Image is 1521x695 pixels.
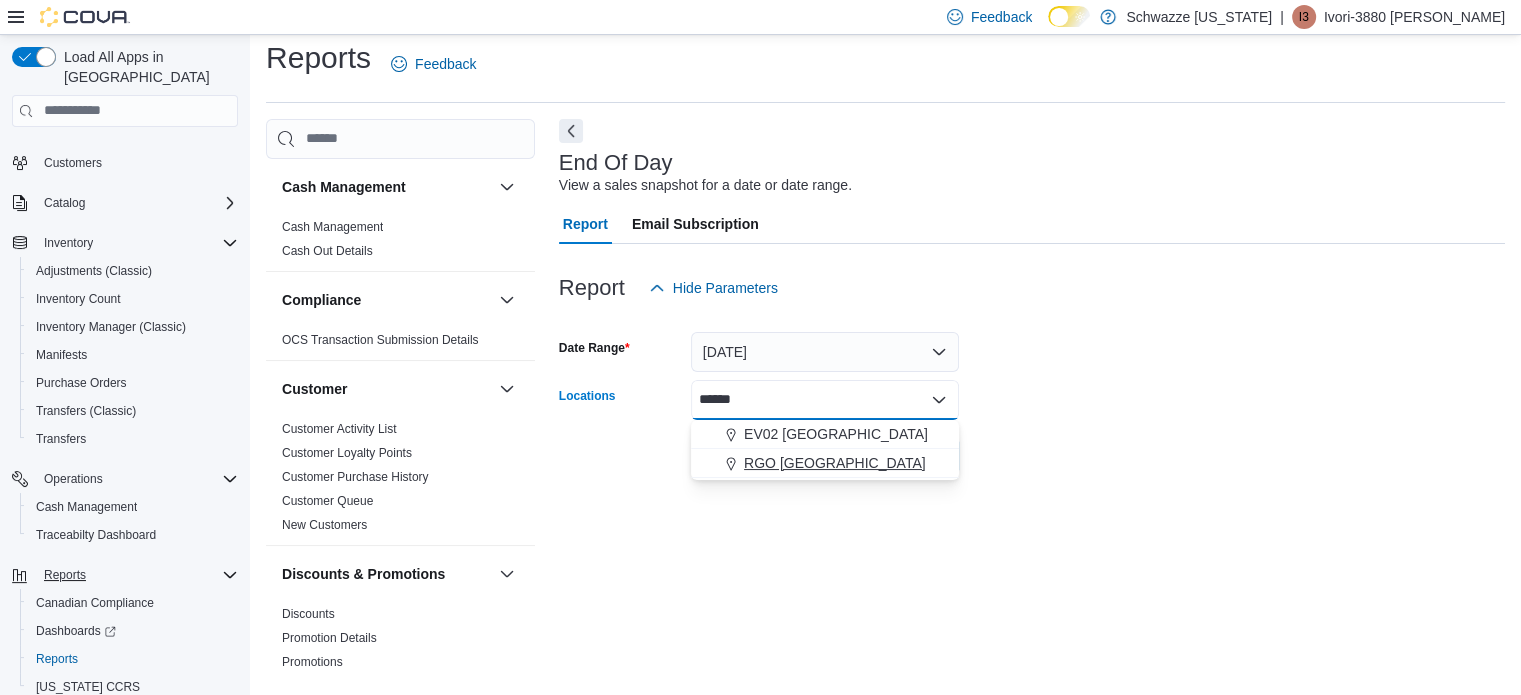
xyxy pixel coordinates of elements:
span: Inventory Count [28,287,238,311]
div: Customer [266,417,535,545]
button: Inventory Count [20,285,246,313]
span: Transfers [36,431,86,447]
a: Dashboards [28,619,124,643]
button: Reports [4,561,246,589]
span: Inventory Manager (Classic) [36,319,186,335]
button: Cash Management [495,175,519,199]
span: New Customers [282,517,367,533]
span: Customer Activity List [282,421,397,437]
span: Inventory Count [36,291,121,307]
span: Cash Management [28,495,238,519]
span: Purchase Orders [28,371,238,395]
p: | [1280,5,1284,29]
button: Compliance [282,290,491,310]
button: EV02 [GEOGRAPHIC_DATA] [691,420,959,449]
button: Cash Management [20,493,246,521]
h3: Compliance [282,290,361,310]
span: Manifests [36,347,87,363]
a: Cash Out Details [282,244,373,258]
a: Feedback [383,44,484,84]
span: Customer Loyalty Points [282,445,412,461]
span: Hide Parameters [673,278,778,298]
span: Discounts [282,606,335,622]
a: Inventory Count [28,287,129,311]
button: Manifests [20,341,246,369]
a: Promotions [282,655,343,669]
a: Dashboards [20,617,246,645]
span: Cash Out Details [282,243,373,259]
a: Discounts [282,607,335,621]
span: Catalog [44,195,85,211]
button: Operations [36,467,111,491]
span: Canadian Compliance [28,591,238,615]
a: Customer Loyalty Points [282,446,412,460]
button: [DATE] [691,332,959,372]
p: Ivori-3880 [PERSON_NAME] [1324,5,1505,29]
button: Transfers (Classic) [20,397,246,425]
span: Customer Purchase History [282,469,429,485]
label: Locations [559,388,616,404]
span: Transfers [28,427,238,451]
h3: Report [559,276,625,300]
button: Cash Management [282,177,491,197]
div: Discounts & Promotions [266,602,535,682]
span: Traceabilty Dashboard [36,527,156,543]
span: Inventory [44,235,93,251]
button: Reports [36,563,94,587]
a: Traceabilty Dashboard [28,523,164,547]
span: Load All Apps in [GEOGRAPHIC_DATA] [56,47,238,87]
button: Next [559,119,583,143]
button: Purchase Orders [20,369,246,397]
button: Catalog [36,191,93,215]
button: Operations [4,465,246,493]
span: Adjustments (Classic) [36,263,152,279]
a: Cash Management [28,495,145,519]
h3: End Of Day [559,151,673,175]
h1: Reports [266,38,371,78]
button: Inventory [36,231,101,255]
span: RGO [GEOGRAPHIC_DATA] [744,453,926,473]
span: Promotions [282,654,343,670]
span: Feedback [971,7,1032,27]
span: Dashboards [28,619,238,643]
p: Schwazze [US_STATE] [1126,5,1272,29]
button: Transfers [20,425,246,453]
div: Cash Management [266,215,535,271]
button: Discounts & Promotions [495,562,519,586]
a: Cash Management [282,220,383,234]
span: Canadian Compliance [36,595,154,611]
div: Ivori-3880 Johnson [1292,5,1316,29]
span: Reports [44,567,86,583]
span: EV02 [GEOGRAPHIC_DATA] [744,424,928,444]
a: Manifests [28,343,95,367]
span: Adjustments (Classic) [28,259,238,283]
a: Canadian Compliance [28,591,162,615]
h3: Cash Management [282,177,406,197]
span: Transfers (Classic) [28,399,238,423]
button: Adjustments (Classic) [20,257,246,285]
span: Cash Management [282,219,383,235]
span: Purchase Orders [36,375,127,391]
span: Dark Mode [1048,27,1049,28]
button: Discounts & Promotions [282,564,491,584]
button: Inventory Manager (Classic) [20,313,246,341]
span: Customer Queue [282,493,373,509]
span: Feedback [415,54,476,74]
button: Hide Parameters [641,268,786,308]
span: Operations [36,467,238,491]
a: Customer Activity List [282,422,397,436]
div: Choose from the following options [691,420,959,478]
a: Purchase Orders [28,371,135,395]
span: Traceabilty Dashboard [28,523,238,547]
span: Inventory Manager (Classic) [28,315,238,339]
a: Transfers [28,427,94,451]
span: Transfers (Classic) [36,403,136,419]
h3: Customer [282,379,347,399]
a: Inventory Manager (Classic) [28,315,194,339]
button: Reports [20,645,246,673]
a: Customer Queue [282,494,373,508]
a: OCS Transaction Submission Details [282,333,479,347]
img: Cova [40,7,130,27]
button: Customers [4,148,246,177]
span: Customers [36,150,238,175]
